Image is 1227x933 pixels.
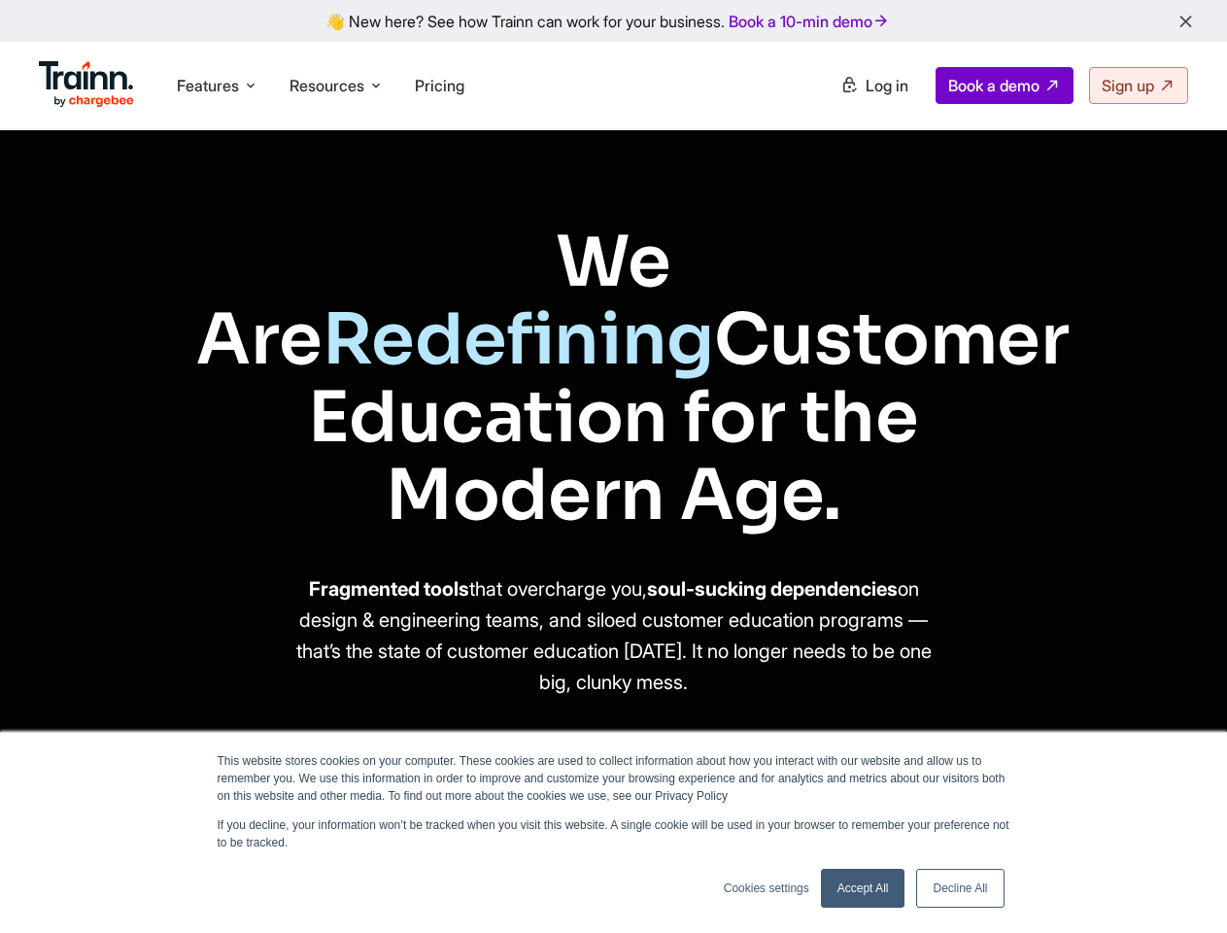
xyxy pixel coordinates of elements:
[866,76,908,95] span: Log in
[415,76,464,95] a: Pricing
[821,869,905,908] a: Accept All
[177,75,239,96] span: Features
[323,295,714,384] span: Redefining
[1089,67,1188,104] a: Sign up
[916,869,1004,908] a: Decline All
[284,573,944,698] p: that overcharge you, on design & engineering teams, and siloed customer education programs — that...
[12,12,1215,30] div: 👋 New here? See how Trainn can work for your business.
[218,816,1010,851] p: If you decline, your information won’t be tracked when you visit this website. A single cookie wi...
[309,577,469,601] b: Fragmented tools
[196,224,1031,535] h1: We Are Customer Education for the Modern Age.
[290,75,364,96] span: Resources
[948,76,1040,95] span: Book a demo
[39,61,134,108] img: Trainn Logo
[647,577,898,601] b: soul-sucking dependencies
[829,68,920,103] a: Log in
[218,752,1010,805] p: This website stores cookies on your computer. These cookies are used to collect information about...
[724,880,809,897] a: Cookies settings
[725,8,894,35] a: Book a 10-min demo
[1102,76,1154,95] span: Sign up
[936,67,1074,104] a: Book a demo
